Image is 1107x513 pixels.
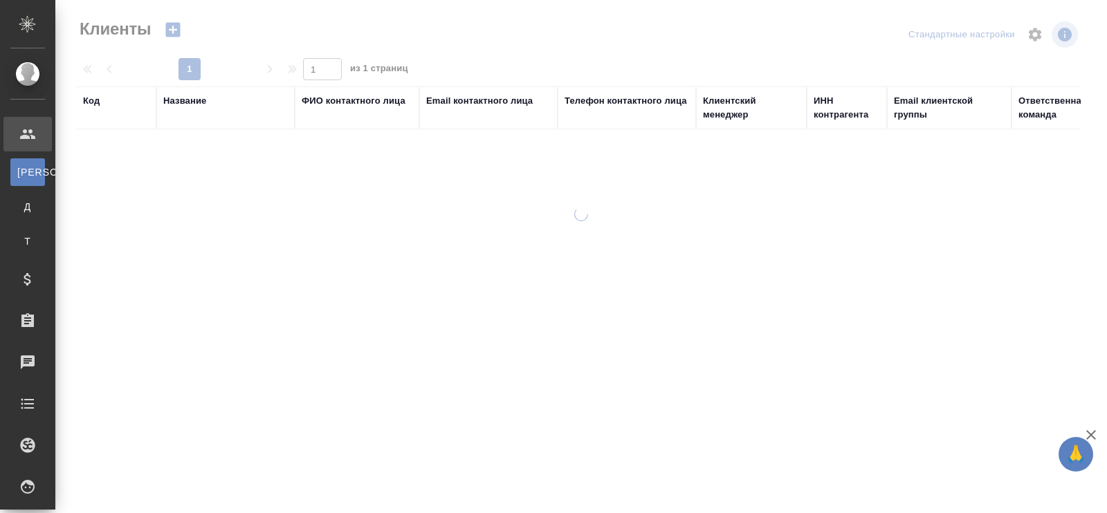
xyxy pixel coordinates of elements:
div: Email контактного лица [426,94,533,108]
div: Email клиентской группы [894,94,1005,122]
a: [PERSON_NAME] [10,158,45,186]
div: ИНН контрагента [814,94,880,122]
div: Код [83,94,100,108]
a: Д [10,193,45,221]
span: Д [17,200,38,214]
button: 🙏 [1059,437,1093,472]
div: Клиентский менеджер [703,94,800,122]
a: Т [10,227,45,255]
span: [PERSON_NAME] [17,165,38,179]
div: Название [163,94,206,108]
span: Т [17,234,38,248]
div: Телефон контактного лица [565,94,687,108]
div: ФИО контактного лица [302,94,405,108]
span: 🙏 [1064,440,1088,469]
